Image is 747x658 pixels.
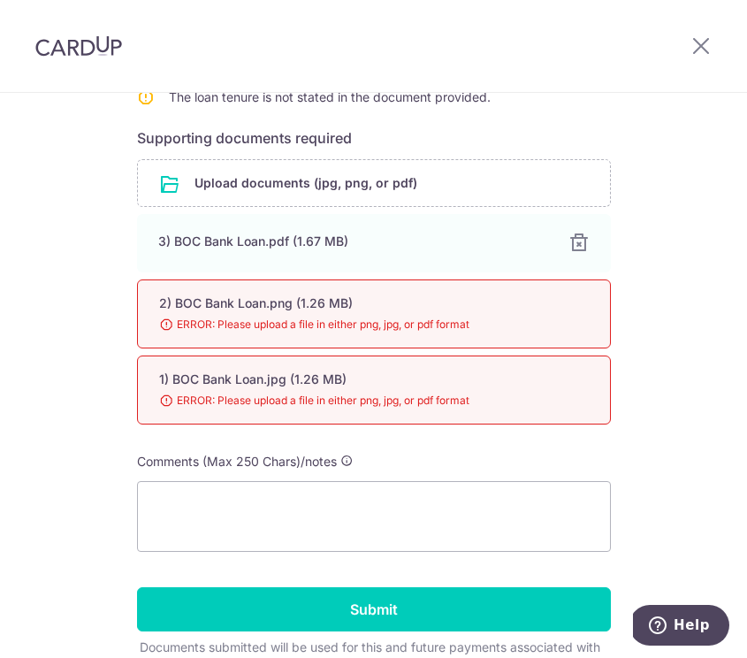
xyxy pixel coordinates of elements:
span: Comments (Max 250 Chars)/notes [137,454,337,469]
iframe: Opens a widget where you can find more information [633,605,729,649]
div: Upload documents (jpg, png, or pdf) [137,159,611,207]
div: 3) BOC Bank Loan.pdf (1.67 MB) [158,233,547,250]
span: ERROR: Please upload a file in either png, jpg, or pdf format [159,392,546,409]
h6: Supporting documents required [137,127,611,149]
span: ERROR: Please upload a file in either png, jpg, or pdf format [159,316,546,333]
div: 2) BOC Bank Loan.png (1.26 MB) [159,295,546,312]
input: Submit [137,587,611,631]
span: The loan tenure is not stated in the document provided. [169,89,491,104]
img: CardUp [35,35,122,57]
div: 1) BOC Bank Loan.jpg (1.26 MB) [159,371,546,388]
